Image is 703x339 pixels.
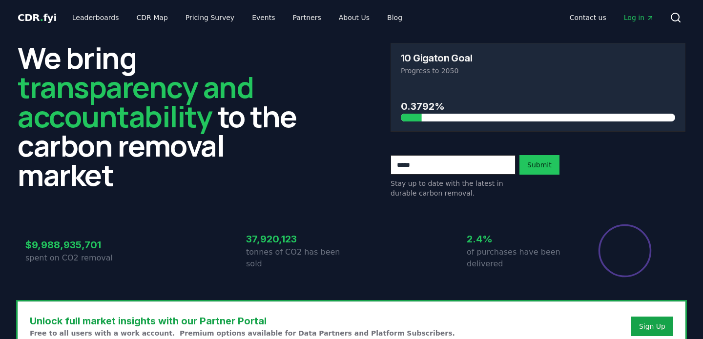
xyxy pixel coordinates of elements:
[30,314,455,328] h3: Unlock full market insights with our Partner Portal
[401,99,675,114] h3: 0.3792%
[18,43,312,189] h2: We bring to the carbon removal market
[562,9,662,26] nav: Main
[631,317,673,336] button: Sign Up
[624,13,654,22] span: Log in
[18,67,253,136] span: transparency and accountability
[40,12,43,23] span: .
[64,9,127,26] a: Leaderboards
[391,179,516,198] p: Stay up to date with the latest in durable carbon removal.
[129,9,176,26] a: CDR Map
[616,9,662,26] a: Log in
[331,9,377,26] a: About Us
[401,53,472,63] h3: 10 Gigaton Goal
[519,155,559,175] button: Submit
[562,9,614,26] a: Contact us
[30,328,455,338] p: Free to all users with a work account. Premium options available for Data Partners and Platform S...
[246,232,351,246] h3: 37,920,123
[64,9,410,26] nav: Main
[244,9,283,26] a: Events
[401,66,675,76] p: Progress to 2050
[178,9,242,26] a: Pricing Survey
[25,238,131,252] h3: $9,988,935,701
[285,9,329,26] a: Partners
[639,321,665,331] a: Sign Up
[25,252,131,264] p: spent on CO2 removal
[246,246,351,270] p: tonnes of CO2 has been sold
[18,11,57,24] a: CDR.fyi
[598,223,652,278] div: Percentage of sales delivered
[379,9,410,26] a: Blog
[467,246,572,270] p: of purchases have been delivered
[467,232,572,246] h3: 2.4%
[18,12,57,23] span: CDR fyi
